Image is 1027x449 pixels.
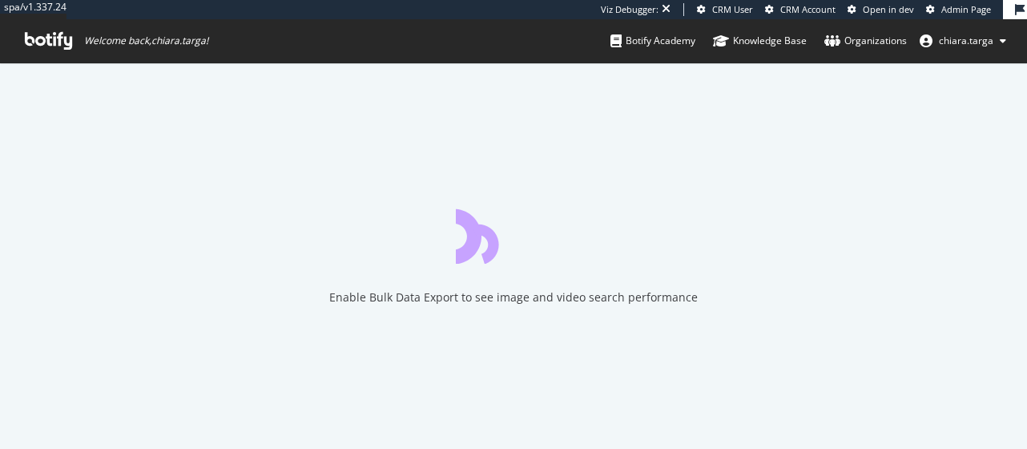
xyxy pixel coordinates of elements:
a: Knowledge Base [713,19,807,63]
div: Botify Academy [610,33,695,49]
a: CRM Account [765,3,836,16]
div: Viz Debugger: [601,3,658,16]
a: Organizations [824,19,907,63]
span: Admin Page [941,3,991,15]
span: Open in dev [863,3,914,15]
a: CRM User [697,3,753,16]
div: Knowledge Base [713,33,807,49]
span: chiara.targa [939,34,993,47]
a: Admin Page [926,3,991,16]
a: Open in dev [848,3,914,16]
a: Botify Academy [610,19,695,63]
span: CRM User [712,3,753,15]
div: Enable Bulk Data Export to see image and video search performance [329,289,698,305]
div: Organizations [824,33,907,49]
span: Welcome back, chiara.targa ! [84,34,208,47]
span: CRM Account [780,3,836,15]
button: chiara.targa [907,28,1019,54]
div: animation [456,206,571,264]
